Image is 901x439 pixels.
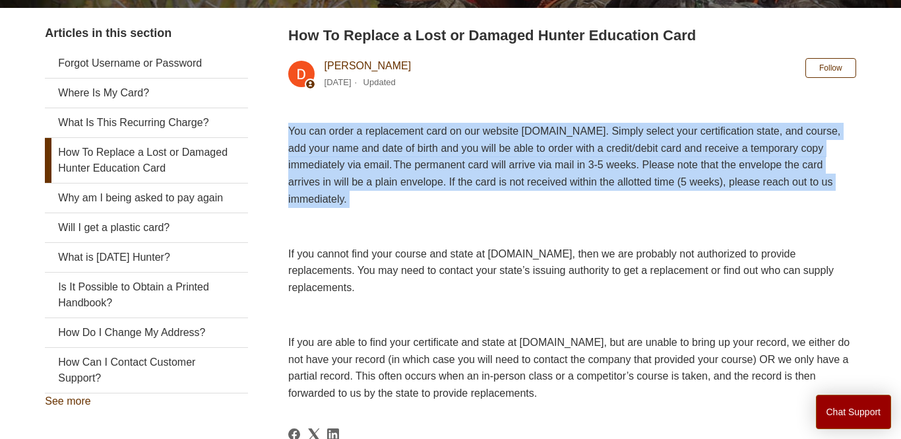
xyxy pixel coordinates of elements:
[45,213,247,242] a: Will I get a plastic card?
[45,26,171,40] span: Articles in this section
[288,24,856,46] h2: How To Replace a Lost or Damaged Hunter Education Card
[45,108,247,137] a: What Is This Recurring Charge?
[45,138,247,183] a: How To Replace a Lost or Damaged Hunter Education Card
[288,125,840,204] span: You can order a replacement card on our website [DOMAIN_NAME]. Simply select your certification s...
[45,49,247,78] a: Forgot Username or Password
[363,77,396,87] li: Updated
[45,79,247,108] a: Where Is My Card?
[45,273,247,318] a: Is It Possible to Obtain a Printed Handbook?
[45,395,90,407] a: See more
[45,348,247,393] a: How Can I Contact Customer Support?
[288,337,850,399] span: If you are able to find your certificate and state at [DOMAIN_NAME], but are unable to bring up y...
[288,248,834,293] span: If you cannot find your course and state at [DOMAIN_NAME], then we are probably not authorized to...
[45,243,247,272] a: What is [DATE] Hunter?
[325,77,352,87] time: 03/04/2024, 10:49
[325,60,412,71] a: [PERSON_NAME]
[816,395,892,429] button: Chat Support
[45,318,247,347] a: How Do I Change My Address?
[805,58,856,78] button: Follow Article
[45,184,247,213] a: Why am I being asked to pay again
